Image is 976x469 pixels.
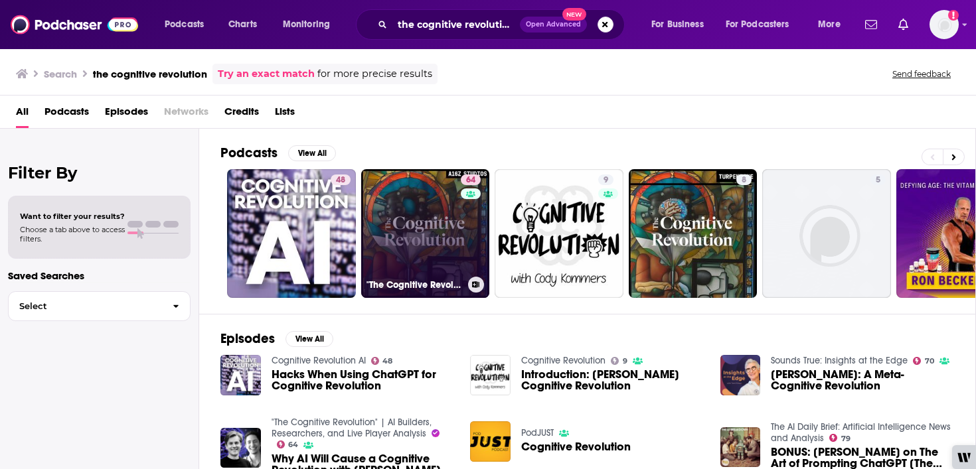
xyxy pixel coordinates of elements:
[726,15,789,34] span: For Podcasters
[272,369,455,391] a: Hacks When Using ChatGPT for Cognitive Revolution
[604,174,608,187] span: 9
[623,358,627,364] span: 9
[651,15,704,34] span: For Business
[371,357,393,365] a: 48
[272,355,366,366] a: Cognitive Revolution AI
[20,212,125,221] span: Want to filter your results?
[165,15,204,34] span: Podcasts
[288,442,298,448] span: 64
[526,21,581,28] span: Open Advanced
[809,14,857,35] button: open menu
[9,302,162,310] span: Select
[870,174,886,185] a: 5
[331,174,351,185] a: 48
[521,369,704,391] a: Introduction: Bertrand Russell's Cognitive Revolution
[227,169,356,298] a: 48
[841,436,851,442] span: 79
[155,14,221,35] button: open menu
[771,369,954,391] a: Robert Wright: A Meta-Cognitive Revolution
[860,13,882,36] a: Show notifications dropdown
[888,68,955,80] button: Send feedback
[336,174,345,187] span: 48
[521,427,554,438] a: PodJUST
[220,428,261,468] img: Why AI Will Cause a Cognitive Revolution with Nathan Labenz and Erik Torenberg
[228,15,257,34] span: Charts
[930,10,959,39] span: Logged in as OutCastPodChaser
[829,434,851,442] a: 79
[742,174,746,187] span: 8
[392,14,520,35] input: Search podcasts, credits, & more...
[11,12,138,37] img: Podchaser - Follow, Share and Rate Podcasts
[220,330,333,347] a: EpisodesView All
[382,358,392,364] span: 48
[930,10,959,39] button: Show profile menu
[105,101,148,128] a: Episodes
[220,355,261,395] img: Hacks When Using ChatGPT for Cognitive Revolution
[771,355,908,366] a: Sounds True: Insights at the Edge
[224,101,259,128] a: Credits
[495,169,623,298] a: 9
[913,357,934,365] a: 70
[361,169,490,298] a: 64"The Cognitive Revolution" | AI Builders, Researchers, and Live Player Analysis
[285,331,333,347] button: View All
[470,355,511,395] img: Introduction: Bertrand Russell's Cognitive Revolution
[220,14,265,35] a: Charts
[521,369,704,391] span: Introduction: [PERSON_NAME] Cognitive Revolution
[288,145,336,161] button: View All
[470,421,511,462] img: Cognitive Revolution
[461,174,481,185] a: 64
[466,174,475,187] span: 64
[611,357,627,365] a: 9
[720,355,761,395] img: Robert Wright: A Meta-Cognitive Revolution
[598,174,613,185] a: 9
[44,101,89,128] a: Podcasts
[277,440,299,448] a: 64
[366,279,463,291] h3: "The Cognitive Revolution" | AI Builders, Researchers, and Live Player Analysis
[893,13,914,36] a: Show notifications dropdown
[771,446,954,469] a: BONUS: Riley Goodside on The Art of Prompting ChatGPT [The Cognitive Revolution preview]
[368,9,637,40] div: Search podcasts, credits, & more...
[771,369,954,391] span: [PERSON_NAME]: A Meta-Cognitive Revolution
[771,421,951,444] a: The AI Daily Brief: Artificial Intelligence News and Analysis
[16,101,29,128] a: All
[717,14,809,35] button: open menu
[220,145,278,161] h2: Podcasts
[283,15,330,34] span: Monitoring
[521,441,631,452] a: Cognitive Revolution
[220,145,336,161] a: PodcastsView All
[876,174,880,187] span: 5
[274,14,347,35] button: open menu
[218,66,315,82] a: Try an exact match
[220,330,275,347] h2: Episodes
[762,169,891,298] a: 5
[562,8,586,21] span: New
[930,10,959,39] img: User Profile
[629,169,758,298] a: 8
[317,66,432,82] span: for more precise results
[642,14,720,35] button: open menu
[948,10,959,21] svg: Add a profile image
[8,269,191,282] p: Saved Searches
[164,101,208,128] span: Networks
[736,174,752,185] a: 8
[720,427,761,468] img: BONUS: Riley Goodside on The Art of Prompting ChatGPT [The Cognitive Revolution preview]
[275,101,295,128] a: Lists
[520,17,587,33] button: Open AdvancedNew
[44,68,77,80] h3: Search
[93,68,207,80] h3: the cognitive revolution
[771,446,954,469] span: BONUS: [PERSON_NAME] on The Art of Prompting ChatGPT [The Cognitive Revolution preview]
